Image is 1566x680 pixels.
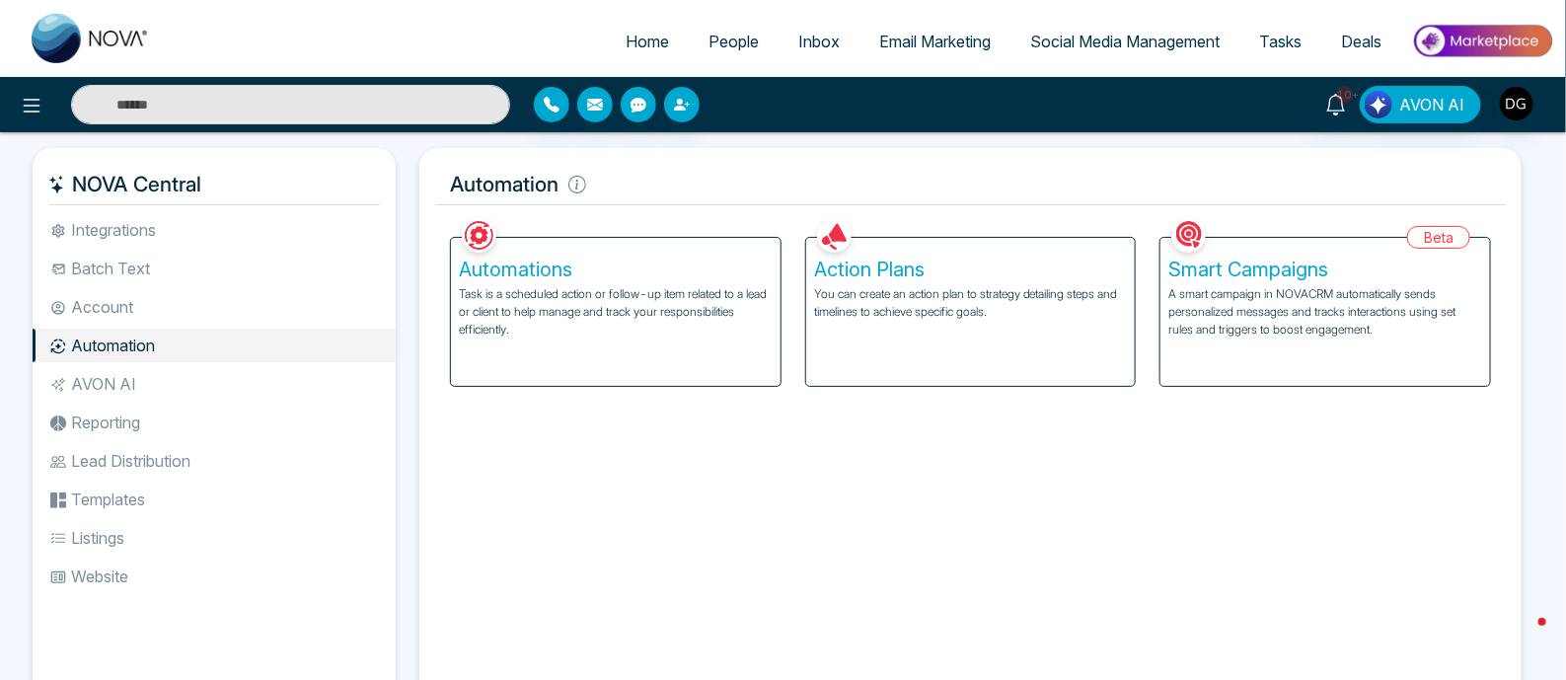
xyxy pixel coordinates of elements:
img: Nova CRM Logo [32,14,150,63]
span: Tasks [1259,32,1302,51]
li: Listings [33,521,396,555]
a: People [689,23,779,60]
a: 10+ [1312,86,1360,120]
li: Batch Text [33,252,396,285]
p: You can create an action plan to strategy detailing steps and timelines to achieve specific goals. [814,285,1128,321]
span: People [708,32,759,51]
li: Templates [33,483,396,516]
a: Home [606,23,689,60]
img: User Avatar [1500,87,1533,120]
li: Reporting [33,406,396,439]
span: Email Marketing [879,32,991,51]
span: AVON AI [1399,93,1464,116]
h5: Automation [435,164,1506,205]
h5: Action Plans [814,258,1128,281]
img: Lead Flow [1365,91,1392,118]
iframe: Intercom live chat [1499,613,1546,660]
a: Tasks [1239,23,1321,60]
li: Integrations [33,213,396,247]
a: Inbox [779,23,859,60]
button: AVON AI [1360,86,1481,123]
li: AVON AI [33,367,396,401]
li: Lead Distribution [33,444,396,478]
span: Social Media Management [1030,32,1220,51]
p: Task is a scheduled action or follow-up item related to a lead or client to help manage and track... [459,285,773,339]
a: Deals [1321,23,1401,60]
span: Deals [1341,32,1381,51]
img: Market-place.gif [1411,19,1554,63]
h5: Automations [459,258,773,281]
span: 10+ [1336,86,1354,104]
img: Automations [462,218,496,253]
span: Home [626,32,669,51]
li: Website [33,560,396,593]
h5: NOVA Central [48,164,380,205]
a: Email Marketing [859,23,1010,60]
img: Action Plans [817,218,852,253]
span: Inbox [798,32,840,51]
li: Automation [33,329,396,362]
div: Beta [1407,226,1470,249]
img: Smart Campaigns [1171,218,1206,253]
a: Social Media Management [1010,23,1239,60]
h5: Smart Campaigns [1168,258,1482,281]
p: A smart campaign in NOVACRM automatically sends personalized messages and tracks interactions usi... [1168,285,1482,339]
li: Account [33,290,396,324]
